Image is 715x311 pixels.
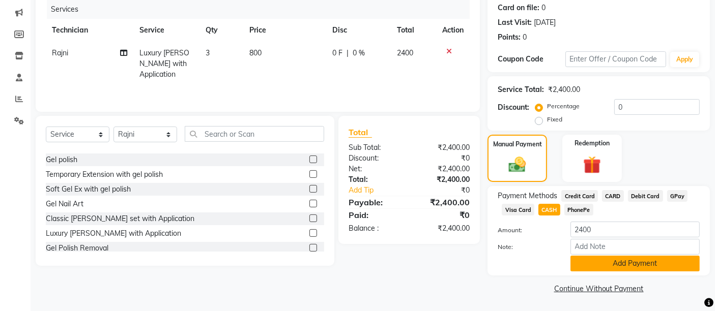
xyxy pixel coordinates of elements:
label: Note: [490,242,562,252]
div: Service Total: [498,84,544,95]
div: Paid: [341,209,409,221]
label: Amount: [490,226,562,235]
span: Total [349,127,372,138]
span: 3 [206,48,210,57]
span: 800 [250,48,262,57]
div: Coupon Code [498,54,565,65]
th: Price [244,19,326,42]
a: Add Tip [341,185,420,196]
div: Gel polish [46,154,77,165]
div: [DATE] [534,17,556,28]
div: Discount: [498,102,529,113]
span: CASH [538,204,560,215]
button: Add Payment [570,256,700,271]
a: Continue Without Payment [490,284,708,294]
div: Discount: [341,153,409,164]
div: Sub Total: [341,142,409,153]
span: 0 F [332,48,342,58]
th: Service [133,19,199,42]
th: Technician [46,19,133,42]
span: Payment Methods [498,191,557,201]
input: Add Note [570,239,700,255]
th: Qty [199,19,243,42]
span: GPay [667,190,688,202]
div: ₹2,400.00 [409,164,477,174]
div: Total: [341,174,409,185]
span: | [347,48,349,58]
span: Credit Card [561,190,598,202]
div: Gel Polish Removal [46,243,108,254]
label: Fixed [547,115,562,124]
div: 0 [523,32,527,43]
th: Action [436,19,470,42]
div: ₹2,400.00 [409,174,477,185]
div: Balance : [341,223,409,234]
div: Points: [498,32,521,43]
span: Luxury [PERSON_NAME] with Application [139,48,189,79]
div: ₹2,400.00 [409,142,477,153]
input: Amount [570,222,700,237]
div: ₹2,400.00 [548,84,580,95]
div: Last Visit: [498,17,532,28]
span: 0 % [353,48,365,58]
div: ₹2,400.00 [409,196,477,208]
div: Soft Gel Ex with gel polish [46,184,131,195]
div: ₹0 [409,153,477,164]
div: Temporary Extension with gel polish [46,169,163,180]
div: Luxury [PERSON_NAME] with Application [46,228,181,239]
th: Disc [326,19,391,42]
span: Debit Card [628,190,663,202]
div: Card on file: [498,3,539,13]
span: PhonePe [564,204,593,215]
input: Search or Scan [185,126,324,142]
div: Payable: [341,196,409,208]
button: Apply [670,52,699,67]
img: _cash.svg [503,155,531,175]
div: ₹0 [409,209,477,221]
span: CARD [602,190,624,202]
label: Percentage [547,102,580,111]
span: Rajni [52,48,68,57]
div: Net: [341,164,409,174]
div: 0 [541,3,546,13]
div: ₹2,400.00 [409,223,477,234]
div: Classic [PERSON_NAME] set with Application [46,213,194,224]
div: Gel Nail Art [46,199,83,209]
img: _gift.svg [578,154,607,176]
label: Redemption [575,139,610,148]
input: Enter Offer / Coupon Code [565,51,666,67]
span: Visa Card [502,204,534,215]
th: Total [391,19,436,42]
span: 2400 [397,48,413,57]
label: Manual Payment [493,140,542,149]
div: ₹0 [421,185,478,196]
